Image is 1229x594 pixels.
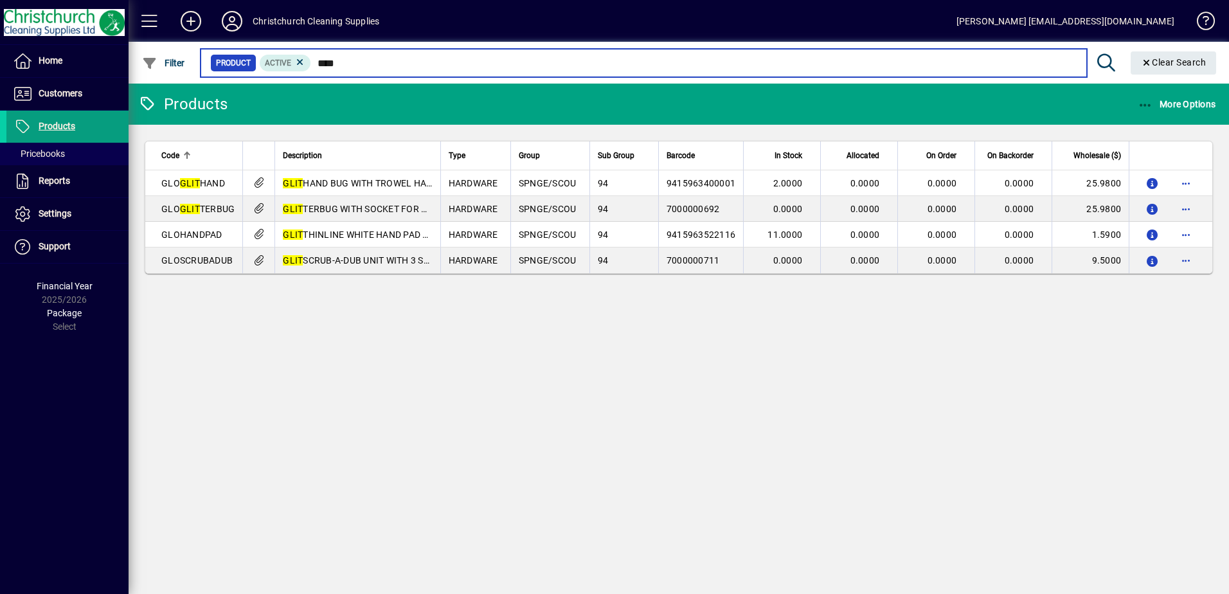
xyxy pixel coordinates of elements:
[283,255,303,265] em: GLIT
[13,148,65,159] span: Pricebooks
[260,55,311,71] mat-chip: Activation Status: Active
[1005,255,1034,265] span: 0.0000
[1141,57,1207,67] span: Clear Search
[6,78,129,110] a: Customers
[283,204,519,214] span: TERBUG WITH SOCKET FOR BROOMSTICK + 3 PADS
[37,281,93,291] span: Financial Year
[1176,250,1196,271] button: More options
[170,10,211,33] button: Add
[211,10,253,33] button: Profile
[39,241,71,251] span: Support
[283,178,602,188] span: HAND BUG WITH TROWEL HANDLE & 3 PADS (LARGE BLUE COLOURED)
[265,59,291,67] span: Active
[161,148,179,163] span: Code
[829,148,891,163] div: Allocated
[1005,178,1034,188] span: 0.0000
[138,94,228,114] div: Products
[667,255,720,265] span: 7000000711
[6,231,129,263] a: Support
[850,204,880,214] span: 0.0000
[1073,148,1121,163] span: Wholesale ($)
[1005,230,1034,240] span: 0.0000
[142,58,185,68] span: Filter
[928,230,957,240] span: 0.0000
[253,11,379,32] div: Christchurch Cleaning Supplies
[161,204,235,214] span: GLO TERBUG
[1005,204,1034,214] span: 0.0000
[1138,99,1216,109] span: More Options
[983,148,1045,163] div: On Backorder
[519,148,582,163] div: Group
[6,45,129,77] a: Home
[926,148,956,163] span: On Order
[1052,248,1129,273] td: 9.5000
[39,55,62,66] span: Home
[773,204,803,214] span: 0.0000
[1187,3,1213,44] a: Knowledge Base
[161,148,235,163] div: Code
[6,143,129,165] a: Pricebooks
[598,148,634,163] span: Sub Group
[39,175,70,186] span: Reports
[1135,93,1219,116] button: More Options
[751,148,814,163] div: In Stock
[283,230,531,240] span: THINLINE WHITE HAND PAD 150MM X 200MM (6" X 8")
[283,230,303,240] em: GLIT
[283,148,322,163] span: Description
[1052,222,1129,248] td: 1.5900
[928,255,957,265] span: 0.0000
[519,255,577,265] span: SPNGE/SCOU
[39,208,71,219] span: Settings
[598,178,609,188] span: 94
[449,148,465,163] span: Type
[449,255,498,265] span: HARDWARE
[1176,199,1196,219] button: More options
[519,148,540,163] span: Group
[47,308,82,318] span: Package
[667,230,735,240] span: 9415963522116
[283,255,566,265] span: SCRUB-A-DUB UNIT WITH 3 SCOURING PADS ***CLEARANCE***
[1052,196,1129,222] td: 25.9800
[139,51,188,75] button: Filter
[449,178,498,188] span: HARDWARE
[598,230,609,240] span: 94
[6,198,129,230] a: Settings
[283,178,303,188] em: GLIT
[283,148,432,163] div: Description
[39,88,82,98] span: Customers
[850,178,880,188] span: 0.0000
[449,204,498,214] span: HARDWARE
[667,178,735,188] span: 9415963400001
[598,255,609,265] span: 94
[449,230,498,240] span: HARDWARE
[667,148,735,163] div: Barcode
[39,121,75,131] span: Products
[6,165,129,197] a: Reports
[1052,170,1129,196] td: 25.9800
[767,230,802,240] span: 11.0000
[449,148,503,163] div: Type
[847,148,879,163] span: Allocated
[956,11,1174,32] div: [PERSON_NAME] [EMAIL_ADDRESS][DOMAIN_NAME]
[850,230,880,240] span: 0.0000
[667,148,695,163] span: Barcode
[216,57,251,69] span: Product
[987,148,1034,163] span: On Backorder
[775,148,802,163] span: In Stock
[928,204,957,214] span: 0.0000
[519,230,577,240] span: SPNGE/SCOU
[180,204,200,214] em: GLIT
[773,255,803,265] span: 0.0000
[598,148,650,163] div: Sub Group
[161,255,233,265] span: GLOSCRUBADUB
[598,204,609,214] span: 94
[161,178,225,188] span: GLO HAND
[519,178,577,188] span: SPNGE/SCOU
[773,178,803,188] span: 2.0000
[1176,173,1196,194] button: More options
[161,230,222,240] span: GLOHANDPAD
[667,204,720,214] span: 7000000692
[928,178,957,188] span: 0.0000
[906,148,968,163] div: On Order
[519,204,577,214] span: SPNGE/SCOU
